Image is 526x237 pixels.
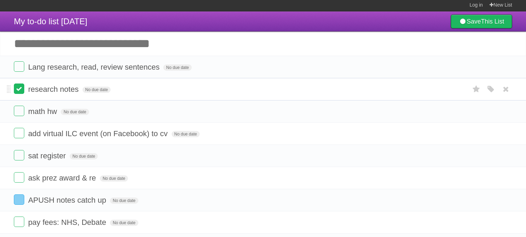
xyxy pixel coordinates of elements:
[163,64,191,71] span: No due date
[14,128,24,138] label: Done
[28,85,80,94] span: research notes
[28,196,108,204] span: APUSH notes catch up
[14,150,24,160] label: Done
[14,17,87,26] span: My to-do list [DATE]
[470,84,483,95] label: Star task
[70,153,98,159] span: No due date
[172,131,200,137] span: No due date
[28,174,98,182] span: ask prez award & re
[451,15,512,28] a: SaveThis List
[28,151,68,160] span: sat register
[28,107,59,116] span: math hw
[14,84,24,94] label: Done
[14,172,24,183] label: Done
[14,106,24,116] label: Done
[14,217,24,227] label: Done
[28,63,161,71] span: Lang research, read, review sentences
[110,220,138,226] span: No due date
[28,129,169,138] span: add virtual ILC event (on Facebook) to cv
[110,197,138,204] span: No due date
[100,175,128,182] span: No due date
[14,61,24,72] label: Done
[61,109,89,115] span: No due date
[83,87,111,93] span: No due date
[481,18,504,25] b: This List
[14,194,24,205] label: Done
[28,218,108,227] span: pay fees: NHS, Debate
